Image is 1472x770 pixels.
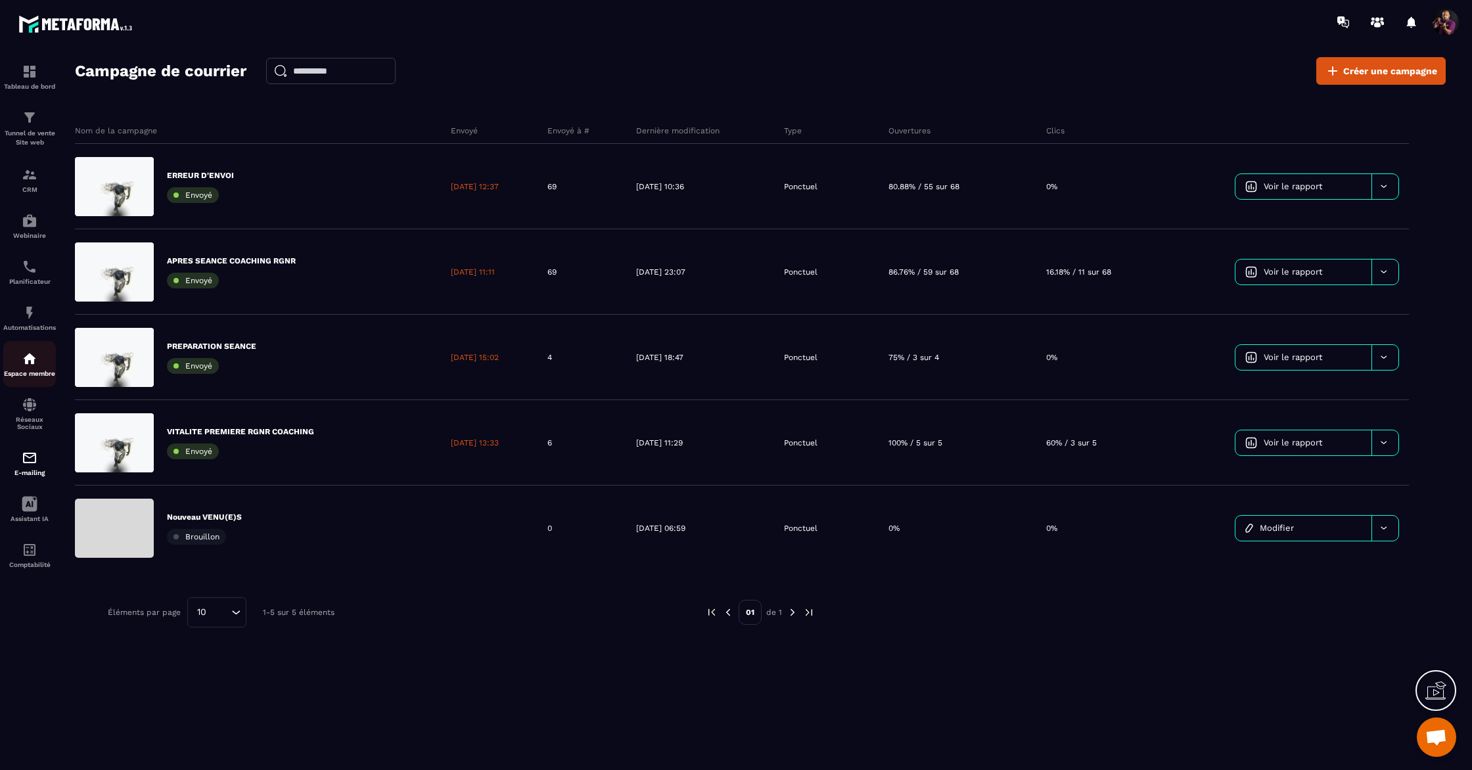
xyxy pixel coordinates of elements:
[636,438,683,448] p: [DATE] 11:29
[547,438,552,448] p: 6
[766,607,782,618] p: de 1
[167,341,256,351] p: PREPARATION SEANCE
[1264,352,1322,362] span: Voir le rapport
[1235,174,1371,199] a: Voir le rapport
[3,100,56,157] a: formationformationTunnel de vente Site web
[547,181,557,192] p: 69
[1235,260,1371,284] a: Voir le rapport
[3,83,56,90] p: Tableau de bord
[1245,437,1257,449] img: icon
[18,12,137,36] img: logo
[1235,516,1371,541] a: Modifier
[787,606,798,618] img: next
[1046,438,1097,448] p: 60% / 3 sur 5
[185,532,219,541] span: Brouillon
[1046,267,1111,277] p: 16.18% / 11 sur 68
[22,167,37,183] img: formation
[451,438,499,448] p: [DATE] 13:33
[3,341,56,387] a: automationsautomationsEspace membre
[167,426,314,437] p: VITALITE PREMIERE RGNR COACHING
[193,605,211,620] span: 10
[547,523,552,533] p: 0
[22,450,37,466] img: email
[75,125,157,136] p: Nom de la campagne
[22,213,37,229] img: automations
[1264,181,1322,191] span: Voir le rapport
[1264,438,1322,447] span: Voir le rapport
[3,295,56,341] a: automationsautomationsAutomatisations
[784,125,802,136] p: Type
[22,542,37,558] img: accountant
[1046,352,1057,363] p: 0%
[167,256,296,266] p: APRES SEANCE COACHING RGNR
[784,181,817,192] p: Ponctuel
[888,352,939,363] p: 75% / 3 sur 4
[3,515,56,522] p: Assistant IA
[722,606,734,618] img: prev
[739,600,762,625] p: 01
[1245,181,1257,192] img: icon
[3,203,56,249] a: automationsautomationsWebinaire
[451,267,495,277] p: [DATE] 11:11
[636,181,684,192] p: [DATE] 10:36
[888,181,959,192] p: 80.88% / 55 sur 68
[167,512,242,522] p: Nouveau VENU(E)S
[22,110,37,125] img: formation
[888,438,942,448] p: 100% / 5 sur 5
[451,352,499,363] p: [DATE] 15:02
[1245,266,1257,278] img: icon
[803,606,815,618] img: next
[108,608,181,617] p: Éléments par page
[3,532,56,578] a: accountantaccountantComptabilité
[706,606,718,618] img: prev
[22,351,37,367] img: automations
[636,267,685,277] p: [DATE] 23:07
[185,191,212,200] span: Envoyé
[185,447,212,456] span: Envoyé
[3,416,56,430] p: Réseaux Sociaux
[1316,57,1446,85] a: Créer une campagne
[888,523,900,533] p: 0%
[185,361,212,371] span: Envoyé
[185,276,212,285] span: Envoyé
[3,561,56,568] p: Comptabilité
[547,352,552,363] p: 4
[1046,181,1057,192] p: 0%
[1417,717,1456,757] div: Ouvrir le chat
[1264,267,1322,277] span: Voir le rapport
[1046,523,1057,533] p: 0%
[3,469,56,476] p: E-mailing
[784,267,817,277] p: Ponctuel
[22,64,37,79] img: formation
[3,129,56,147] p: Tunnel de vente Site web
[75,58,246,84] h2: Campagne de courrier
[451,125,478,136] p: Envoyé
[451,181,499,192] p: [DATE] 12:37
[636,352,683,363] p: [DATE] 18:47
[211,605,228,620] input: Search for option
[1235,430,1371,455] a: Voir le rapport
[22,397,37,413] img: social-network
[3,440,56,486] a: emailemailE-mailing
[3,186,56,193] p: CRM
[784,438,817,448] p: Ponctuel
[636,523,685,533] p: [DATE] 06:59
[3,278,56,285] p: Planificateur
[547,125,589,136] p: Envoyé à #
[636,125,720,136] p: Dernière modification
[1260,523,1294,533] span: Modifier
[888,267,959,277] p: 86.76% / 59 sur 68
[1245,351,1257,363] img: icon
[784,352,817,363] p: Ponctuel
[3,486,56,532] a: Assistant IA
[3,54,56,100] a: formationformationTableau de bord
[187,597,246,627] div: Search for option
[22,259,37,275] img: scheduler
[1235,345,1371,370] a: Voir le rapport
[888,125,931,136] p: Ouvertures
[3,157,56,203] a: formationformationCRM
[3,387,56,440] a: social-networksocial-networkRéseaux Sociaux
[1343,64,1437,78] span: Créer une campagne
[3,249,56,295] a: schedulerschedulerPlanificateur
[3,232,56,239] p: Webinaire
